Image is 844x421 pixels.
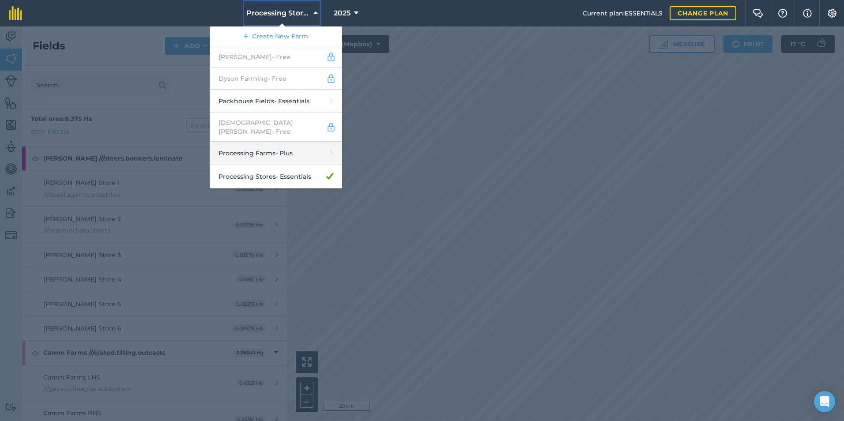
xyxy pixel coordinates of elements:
a: Packhouse Fields- Essentials [210,90,342,113]
img: svg+xml;base64,PD94bWwgdmVyc2lvbj0iMS4wIiBlbmNvZGluZz0idXRmLTgiPz4KPCEtLSBHZW5lcmF0b3I6IEFkb2JlIE... [326,73,336,84]
img: svg+xml;base64,PHN2ZyB4bWxucz0iaHR0cDovL3d3dy53My5vcmcvMjAwMC9zdmciIHdpZHRoPSIxNyIgaGVpZ2h0PSIxNy... [803,8,812,19]
a: Processing Stores- Essentials [210,165,342,188]
img: fieldmargin Logo [9,6,22,20]
img: A cog icon [827,9,837,18]
span: 2025 [334,8,350,19]
a: Change plan [670,6,736,20]
a: [PERSON_NAME]- Free [210,46,342,68]
a: [DEMOGRAPHIC_DATA][PERSON_NAME]- Free [210,113,342,142]
a: Dyson Farming- Free [210,68,342,90]
img: Two speech bubbles overlapping with the left bubble in the forefront [753,9,763,18]
img: svg+xml;base64,PD94bWwgdmVyc2lvbj0iMS4wIiBlbmNvZGluZz0idXRmLTgiPz4KPCEtLSBHZW5lcmF0b3I6IEFkb2JlIE... [326,122,336,132]
img: svg+xml;base64,PD94bWwgdmVyc2lvbj0iMS4wIiBlbmNvZGluZz0idXRmLTgiPz4KPCEtLSBHZW5lcmF0b3I6IEFkb2JlIE... [326,52,336,62]
img: A question mark icon [777,9,788,18]
a: Processing Farms- Plus [210,142,342,165]
span: Processing Stores [246,8,310,19]
a: Create New Farm [210,26,342,46]
div: Open Intercom Messenger [814,391,835,412]
span: Current plan : ESSENTIALS [583,8,663,18]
